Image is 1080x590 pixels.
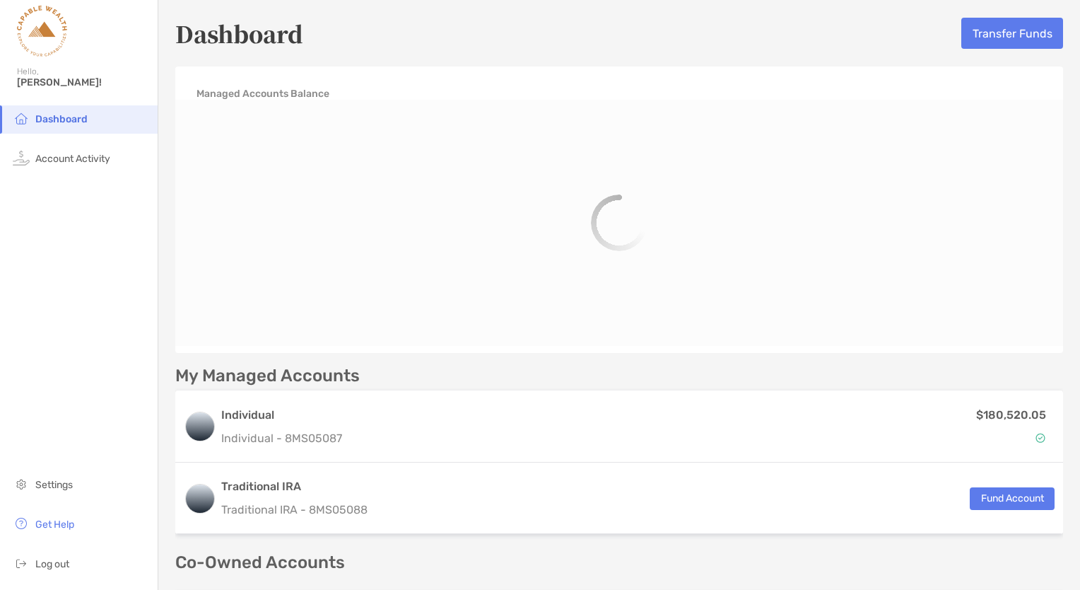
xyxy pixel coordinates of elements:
p: Traditional IRA - 8MS05088 [221,501,368,519]
p: Co-Owned Accounts [175,554,1063,572]
img: logo account [186,485,214,513]
img: get-help icon [13,515,30,532]
h3: Individual [221,407,342,424]
button: Fund Account [970,487,1055,510]
img: settings icon [13,475,30,492]
img: household icon [13,110,30,127]
span: Dashboard [35,113,88,125]
span: Account Activity [35,153,110,165]
span: Get Help [35,519,74,531]
img: logout icon [13,555,30,572]
span: Settings [35,479,73,491]
span: [PERSON_NAME]! [17,76,149,88]
p: $180,520.05 [976,406,1046,424]
img: activity icon [13,149,30,166]
button: Transfer Funds [961,18,1063,49]
h3: Traditional IRA [221,478,368,495]
img: Account Status icon [1035,433,1045,443]
h5: Dashboard [175,17,303,50]
span: Log out [35,558,69,570]
img: logo account [186,412,214,441]
p: Individual - 8MS05087 [221,429,342,447]
img: Zoe Logo [17,6,67,57]
p: My Managed Accounts [175,367,360,385]
h4: Managed Accounts Balance [196,88,329,100]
